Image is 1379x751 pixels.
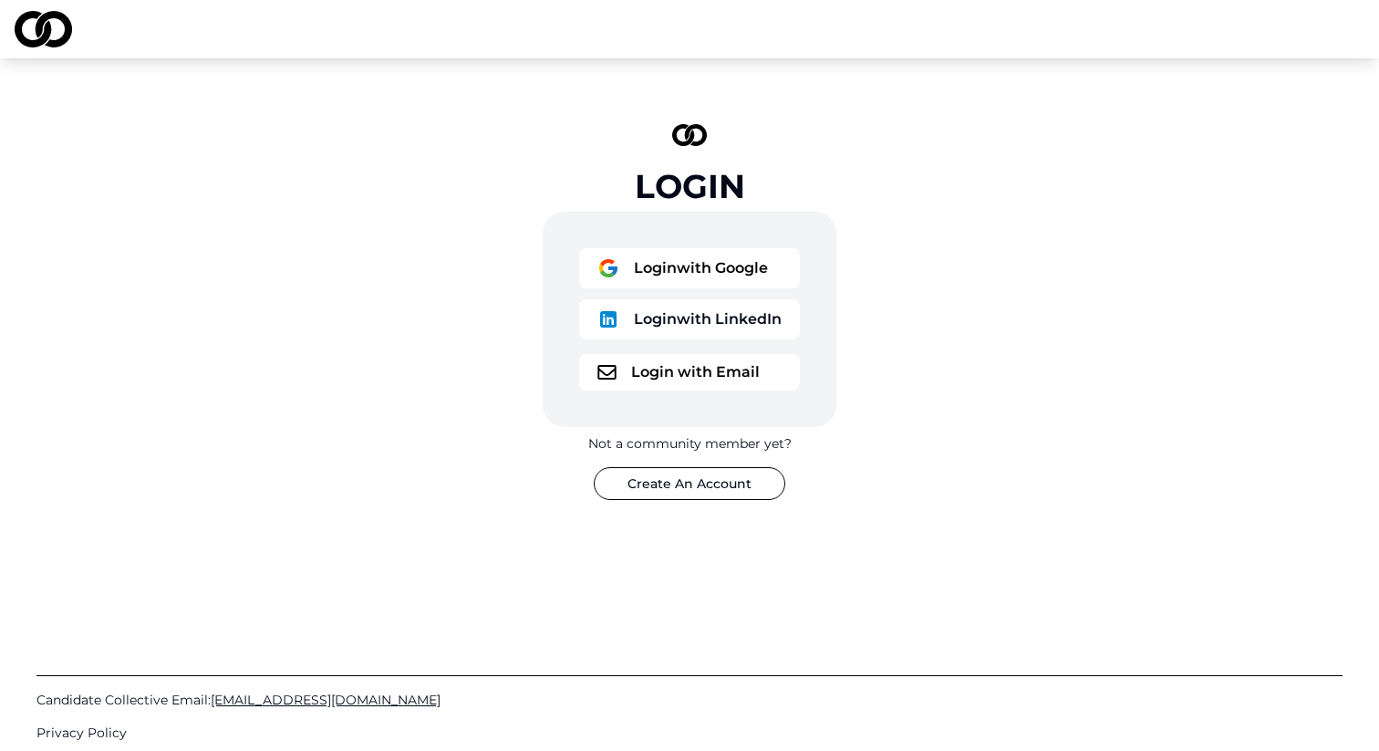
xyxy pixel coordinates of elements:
span: [EMAIL_ADDRESS][DOMAIN_NAME] [211,692,441,708]
button: logoLoginwith LinkedIn [579,299,800,339]
a: Privacy Policy [36,724,1343,742]
div: Not a community member yet? [588,434,792,453]
a: Candidate Collective Email:[EMAIL_ADDRESS][DOMAIN_NAME] [36,691,1343,709]
div: Login [635,168,745,204]
img: logo [597,365,617,380]
img: logo [672,124,707,146]
img: logo [15,11,72,47]
button: Create An Account [594,467,785,500]
img: logo [597,257,619,279]
button: logoLoginwith Google [579,248,800,288]
img: logo [597,308,619,330]
button: logoLogin with Email [579,354,800,391]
